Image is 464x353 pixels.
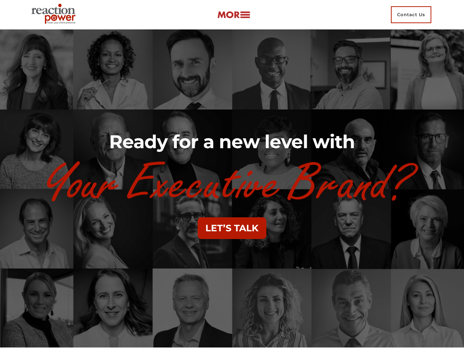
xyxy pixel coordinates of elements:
[198,217,266,239] button: LET’S TALK
[217,11,250,19] img: more-btn.png
[28,131,436,154] h2: Ready for a new level with
[28,1,82,28] img: Executive Branding | Personal Branding Agency
[391,6,431,23] span: Contact Us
